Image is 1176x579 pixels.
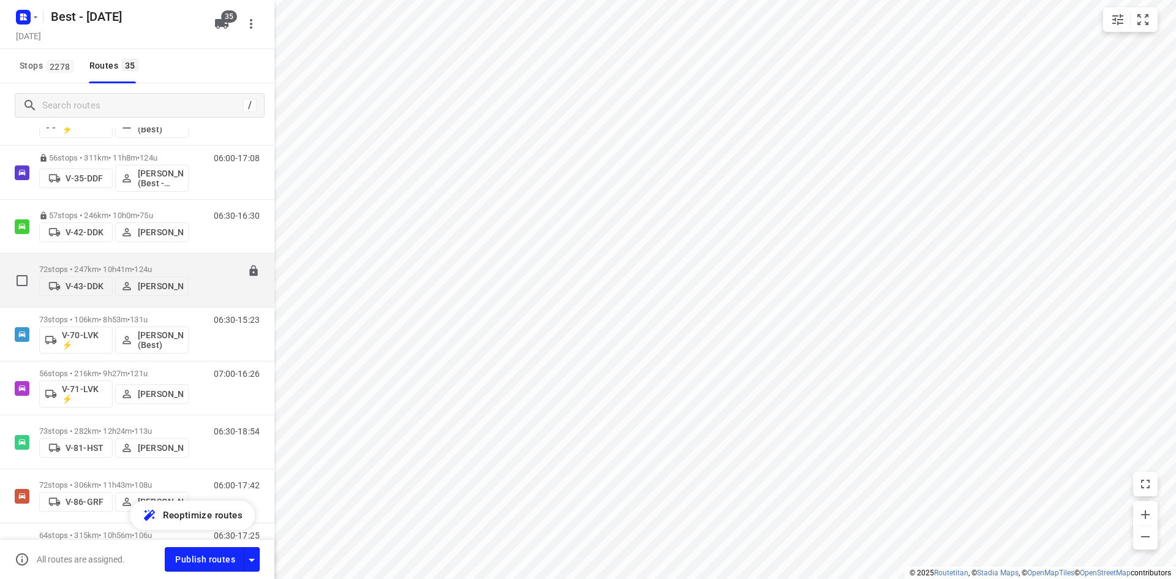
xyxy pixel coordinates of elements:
span: 124u [140,153,157,162]
p: [PERSON_NAME] [138,227,183,237]
span: 131u [130,315,148,324]
p: 72 stops • 306km • 11h43m [39,480,189,490]
div: / [243,99,257,112]
button: [PERSON_NAME] [115,222,189,242]
button: V-81-HST [39,438,113,458]
span: 108u [134,480,152,490]
p: 73 stops • 106km • 8h53m [39,315,189,324]
div: small contained button group [1103,7,1158,32]
span: 75u [140,211,153,220]
span: • [137,153,140,162]
p: 06:30-17:25 [214,531,260,540]
span: • [132,426,134,436]
p: V-42-DDK [66,227,104,237]
p: 56 stops • 216km • 9h27m [39,369,189,378]
button: V-86-GRF [39,492,113,512]
button: Lock route [247,265,260,279]
span: 121u [130,369,148,378]
button: [PERSON_NAME] [115,438,189,458]
button: Map settings [1106,7,1130,32]
button: V-42-DDK [39,222,113,242]
span: 35 [122,59,138,71]
span: 113u [134,426,152,436]
button: V-71-LVK ⚡ [39,380,113,407]
h5: [DATE] [11,29,46,43]
p: 06:30-15:23 [214,315,260,325]
div: Routes [89,58,142,74]
li: © 2025 , © , © © contributors [910,569,1171,577]
button: V-70-LVK ⚡ [39,327,113,354]
span: 35 [221,10,237,23]
button: [PERSON_NAME] (Best - ZZP) [115,165,189,192]
button: [PERSON_NAME] [115,492,189,512]
a: OpenStreetMap [1080,569,1131,577]
p: V-81-HST [66,443,104,453]
div: Driver app settings [244,551,259,567]
p: All routes are assigned. [37,554,125,564]
span: • [127,315,130,324]
p: [PERSON_NAME] [138,389,183,399]
a: Stadia Maps [977,569,1019,577]
button: [PERSON_NAME] (Best) [115,327,189,354]
span: • [127,369,130,378]
span: • [132,480,134,490]
p: [PERSON_NAME] [138,443,183,453]
p: [PERSON_NAME] (Best) [138,330,183,350]
p: 07:00-16:26 [214,369,260,379]
a: Routetitan [934,569,968,577]
p: [PERSON_NAME] (Best - ZZP) [138,168,183,188]
span: Select [10,268,34,293]
p: 57 stops • 246km • 10h0m [39,211,189,220]
p: [PERSON_NAME] [138,281,183,291]
p: 73 stops • 282km • 12h24m [39,426,189,436]
span: • [132,531,134,540]
button: Reoptimize routes [130,501,255,530]
input: Search routes [42,96,243,115]
p: 06:00-17:08 [214,153,260,163]
p: 06:30-18:54 [214,426,260,436]
p: 06:30-16:30 [214,211,260,221]
p: 06:00-17:42 [214,480,260,490]
button: [PERSON_NAME] [115,276,189,296]
span: 2278 [47,60,73,72]
button: Fit zoom [1131,7,1155,32]
p: V-86-GRF [66,497,104,507]
span: • [132,265,134,274]
button: V-43-DDK [39,276,113,296]
p: V-70-LVK ⚡ [62,330,107,350]
button: Publish routes [165,547,244,571]
span: • [137,211,140,220]
button: 35 [209,12,234,36]
span: Publish routes [175,552,235,567]
span: 124u [134,265,152,274]
span: Stops [20,58,77,74]
p: 64 stops • 315km • 10h56m [39,531,189,540]
h5: Rename [46,7,205,26]
a: OpenMapTiles [1027,569,1074,577]
p: V-71-LVK ⚡ [62,384,107,404]
button: [PERSON_NAME] [115,384,189,404]
button: V-35-DDF [39,168,113,188]
span: 106u [134,531,152,540]
p: 72 stops • 247km • 10h41m [39,265,189,274]
p: V-35-DDF [66,173,103,183]
p: V-43-DDK [66,281,104,291]
p: [PERSON_NAME] [138,497,183,507]
span: Reoptimize routes [163,507,243,523]
p: 56 stops • 311km • 11h8m [39,153,189,162]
